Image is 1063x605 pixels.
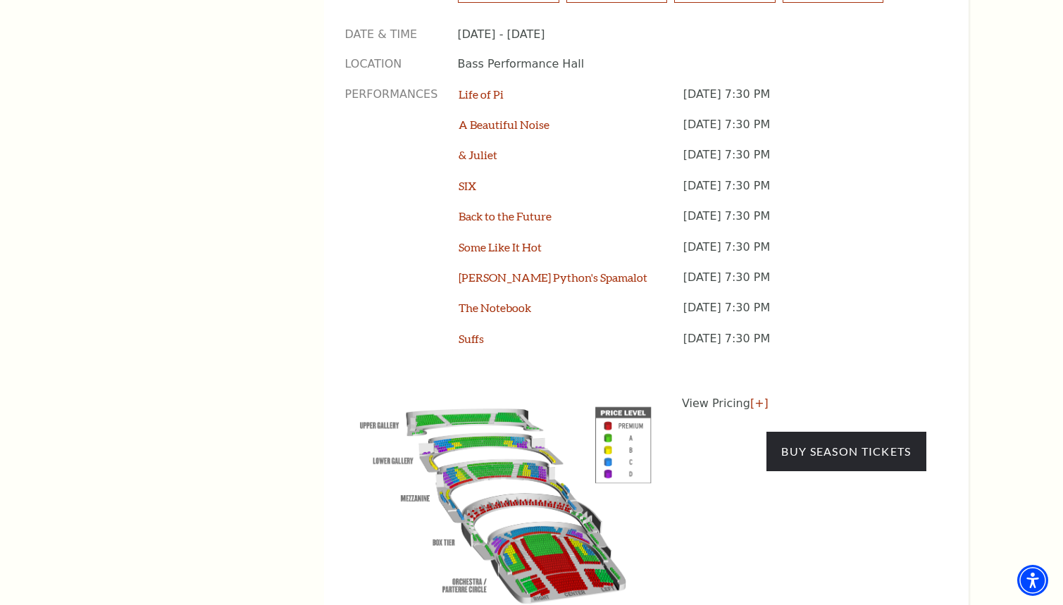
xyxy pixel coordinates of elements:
p: [DATE] 7:30 PM [683,300,926,330]
p: [DATE] 7:30 PM [683,87,926,117]
p: [DATE] 7:30 PM [683,208,926,239]
a: Back to the Future [459,209,552,223]
a: Suffs [459,332,484,345]
p: [DATE] 7:30 PM [683,178,926,208]
p: Location [345,56,437,72]
p: [DATE] 7:30 PM [683,117,926,147]
p: [DATE] 7:30 PM [683,239,926,270]
a: Life of Pi [459,87,504,101]
p: [DATE] 7:30 PM [683,147,926,177]
a: & Juliet [459,148,497,161]
div: Accessibility Menu [1017,565,1048,596]
p: View Pricing [682,395,926,412]
a: Some Like It Hot [459,240,542,254]
a: A Beautiful Noise [459,118,549,131]
a: [+] [750,397,769,410]
a: SIX [459,179,476,192]
a: The Notebook [459,301,531,314]
p: [DATE] - [DATE] [458,27,926,42]
a: Buy Season Tickets [766,432,926,471]
a: [PERSON_NAME] Python's Spamalot [459,270,647,284]
p: Bass Performance Hall [458,56,926,72]
p: [DATE] 7:30 PM [683,270,926,300]
p: [DATE] 7:30 PM [683,331,926,361]
p: Date & Time [345,27,437,42]
p: Performances [345,87,438,362]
